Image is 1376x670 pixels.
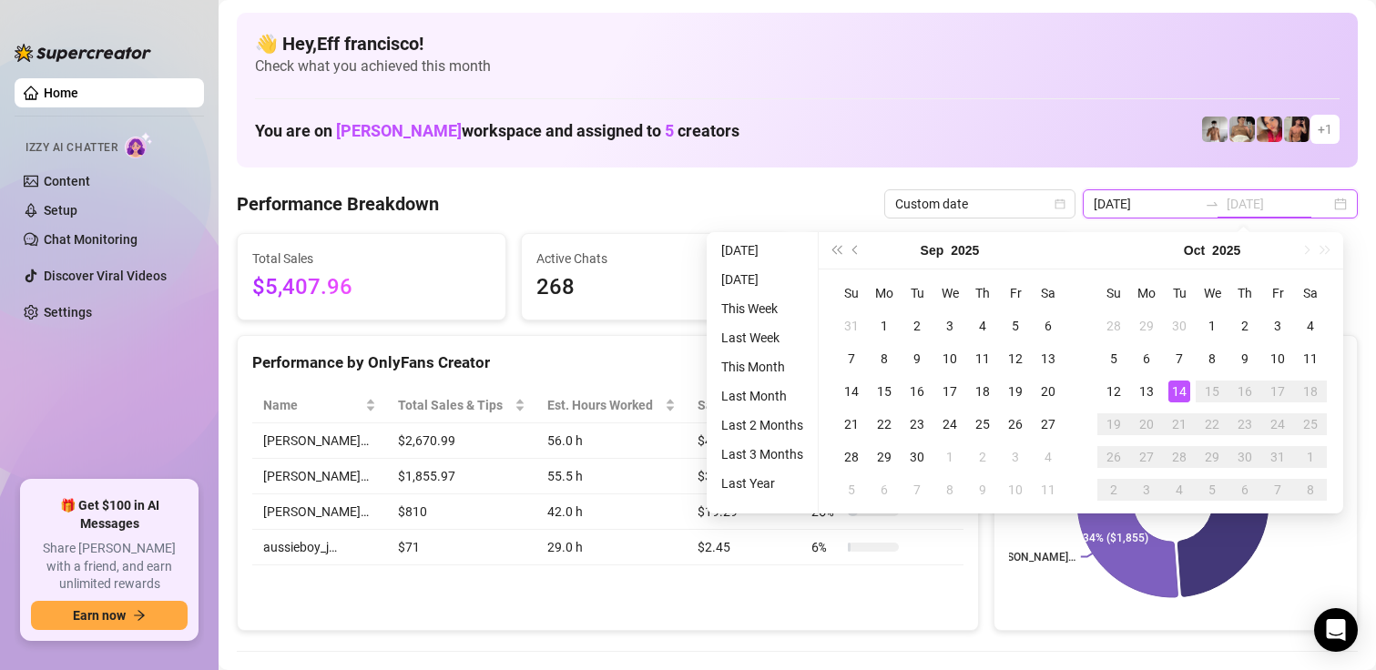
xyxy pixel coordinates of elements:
span: Name [263,395,362,415]
div: 25 [972,413,994,435]
td: 2025-10-15 [1196,375,1228,408]
div: 23 [1234,413,1256,435]
div: 13 [1136,381,1157,402]
div: 21 [1168,413,1190,435]
img: Aussieboy_jfree [1229,117,1255,142]
td: 2025-10-26 [1097,441,1130,473]
td: 2025-10-23 [1228,408,1261,441]
td: 2025-11-03 [1130,473,1163,506]
td: 2025-10-05 [835,473,868,506]
td: 2025-11-05 [1196,473,1228,506]
input: End date [1227,194,1330,214]
div: 15 [1201,381,1223,402]
div: 26 [1103,446,1125,468]
td: 2025-09-06 [1032,310,1065,342]
td: 2025-10-05 [1097,342,1130,375]
span: 6 % [811,537,841,557]
td: 29.0 h [536,530,687,565]
div: Open Intercom Messenger [1314,608,1358,652]
span: arrow-right [133,609,146,622]
th: Fr [1261,277,1294,310]
span: 268 [536,270,775,305]
div: 31 [841,315,862,337]
div: 2 [906,315,928,337]
div: 20 [1136,413,1157,435]
div: 6 [1136,348,1157,370]
span: Share [PERSON_NAME] with a friend, and earn unlimited rewards [31,540,188,594]
td: 2025-10-28 [1163,441,1196,473]
div: 14 [1168,381,1190,402]
div: 14 [841,381,862,402]
td: aussieboy_j… [252,530,387,565]
th: Name [252,388,387,423]
div: 3 [939,315,961,337]
div: 11 [1037,479,1059,501]
span: [PERSON_NAME] [336,121,462,140]
button: Last year (Control + left) [826,232,846,269]
th: Mo [868,277,901,310]
span: Total Sales [252,249,491,269]
h1: You are on workspace and assigned to creators [255,121,739,141]
td: 2025-10-07 [1163,342,1196,375]
div: 16 [1234,381,1256,402]
td: $19.29 [687,494,800,530]
td: 2025-10-24 [1261,408,1294,441]
li: Last 3 Months [714,443,810,465]
div: 9 [1234,348,1256,370]
h4: 👋 Hey, Eff francisco ! [255,31,1340,56]
th: Th [966,277,999,310]
div: 19 [1103,413,1125,435]
div: 5 [1201,479,1223,501]
span: Izzy AI Chatter [25,139,117,157]
td: 2025-10-10 [999,473,1032,506]
td: 2025-10-08 [1196,342,1228,375]
td: 2025-10-13 [1130,375,1163,408]
img: logo-BBDzfeDw.svg [15,44,151,62]
div: 22 [1201,413,1223,435]
div: 7 [1267,479,1289,501]
img: Zach [1284,117,1310,142]
td: 2025-09-23 [901,408,933,441]
span: Earn now [73,608,126,623]
td: $33.44 [687,459,800,494]
td: $71 [387,530,536,565]
div: 24 [1267,413,1289,435]
div: 3 [1004,446,1026,468]
div: 22 [873,413,895,435]
span: 🎁 Get $100 in AI Messages [31,497,188,533]
div: 23 [906,413,928,435]
div: 4 [972,315,994,337]
div: 8 [1300,479,1321,501]
button: Choose a year [951,232,979,269]
td: 2025-09-10 [933,342,966,375]
td: 2025-10-19 [1097,408,1130,441]
div: 5 [1103,348,1125,370]
td: 2025-10-04 [1032,441,1065,473]
td: 2025-09-27 [1032,408,1065,441]
td: 2025-09-03 [933,310,966,342]
td: 2025-09-25 [966,408,999,441]
div: 11 [972,348,994,370]
button: Choose a year [1212,232,1240,269]
a: Home [44,86,78,100]
td: $1,855.97 [387,459,536,494]
td: 2025-10-07 [901,473,933,506]
td: 56.0 h [536,423,687,459]
td: 2025-09-24 [933,408,966,441]
td: 2025-10-31 [1261,441,1294,473]
td: 2025-09-05 [999,310,1032,342]
td: 2025-09-16 [901,375,933,408]
h4: Performance Breakdown [237,191,439,217]
span: Sales / Hour [698,395,775,415]
td: 2025-09-08 [868,342,901,375]
span: + 1 [1318,119,1332,139]
td: 2025-09-11 [966,342,999,375]
div: 17 [1267,381,1289,402]
span: Custom date [895,190,1065,218]
img: Vanessa [1257,117,1282,142]
td: 2025-09-28 [835,441,868,473]
td: 2025-09-01 [868,310,901,342]
div: 4 [1300,315,1321,337]
div: 5 [841,479,862,501]
td: 2025-10-01 [933,441,966,473]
